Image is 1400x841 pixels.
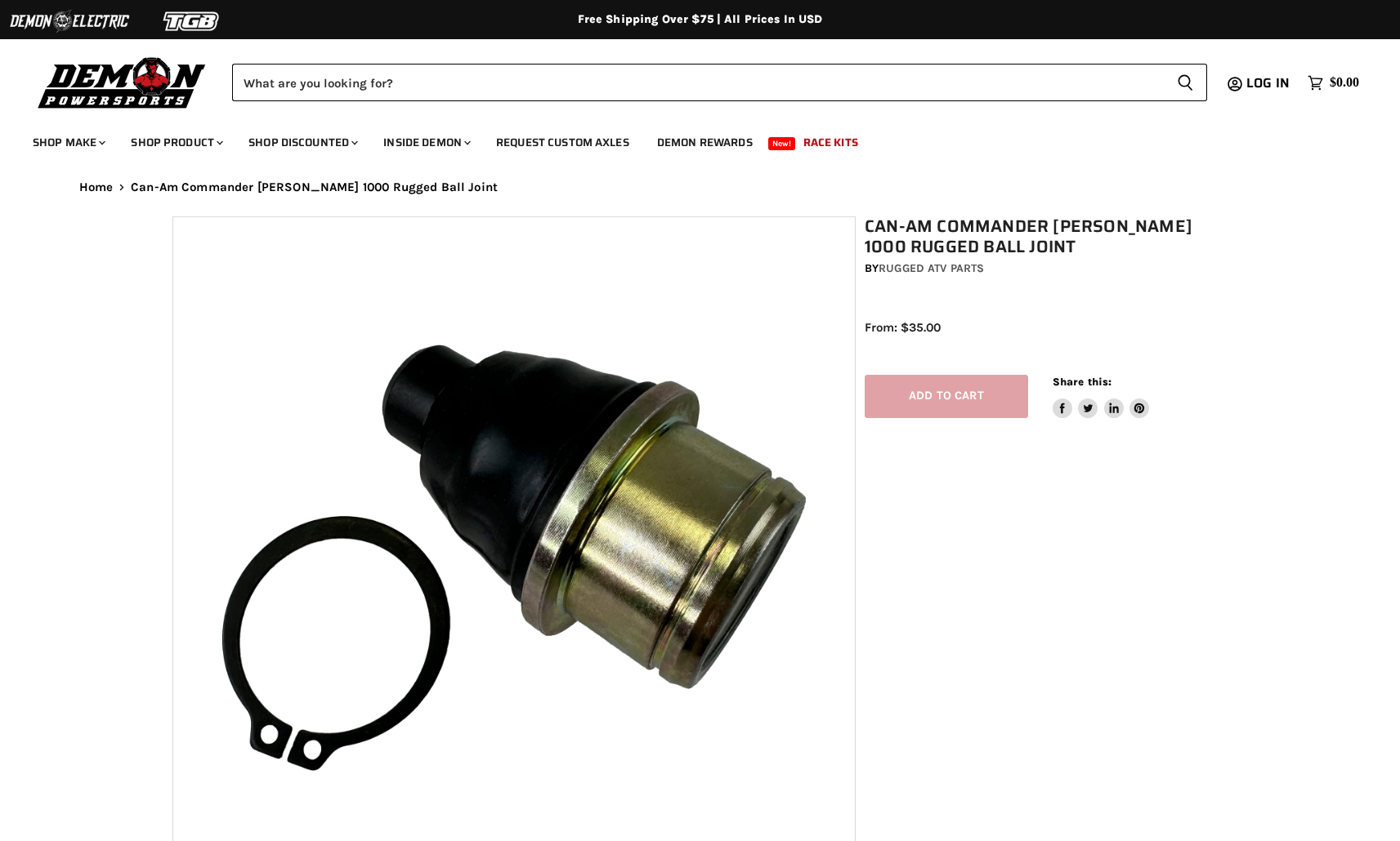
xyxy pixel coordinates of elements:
[1330,75,1359,91] span: $0.00
[20,126,115,159] a: Shop Make
[791,126,870,159] a: Race Kits
[484,126,642,159] a: Request Custom Axles
[131,180,498,194] span: Can-Am Commander [PERSON_NAME] 1000 Rugged Ball Joint
[1299,71,1367,95] a: $0.00
[1246,73,1290,93] span: Log in
[879,261,984,275] a: Rugged ATV Parts
[236,126,368,159] a: Shop Discounted
[232,64,1207,101] form: Product
[232,64,1164,101] input: Search
[371,126,481,159] a: Inside Demon
[645,126,765,159] a: Demon Rewards
[79,180,114,194] a: Home
[865,216,1237,257] h1: Can-Am Commander [PERSON_NAME] 1000 Rugged Ball Joint
[1164,64,1207,101] button: Search
[768,137,796,150] span: New!
[119,126,233,159] a: Shop Product
[8,6,131,37] img: Demon Electric Logo 2
[131,6,253,37] img: TGB Logo 2
[1053,376,1112,388] span: Share this:
[1053,375,1150,418] aside: Share this:
[865,260,1237,278] div: by
[865,320,941,335] span: From: $35.00
[1239,76,1299,91] a: Log in
[33,53,212,111] img: Demon Powersports
[20,119,1355,159] ul: Main menu
[47,180,1354,194] nav: Breadcrumbs
[47,12,1354,27] div: Free Shipping Over $75 | All Prices In USD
